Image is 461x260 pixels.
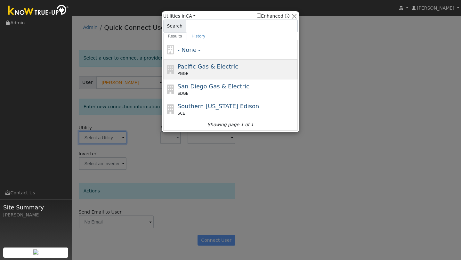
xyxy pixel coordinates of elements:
span: Pacific Gas & Electric [178,63,238,70]
a: History [187,32,210,40]
span: PG&E [178,71,188,77]
label: Enhanced [257,13,283,20]
span: SDGE [178,91,189,96]
span: Site Summary [3,203,69,212]
span: Southern [US_STATE] Edison [178,103,259,110]
span: Show enhanced providers [257,13,289,20]
img: retrieve [33,249,38,255]
a: Enhanced Providers [285,13,289,19]
input: Enhanced [257,13,261,18]
span: Utilities in [163,13,196,20]
span: Search [163,20,186,32]
span: - None - [178,46,200,53]
span: San Diego Gas & Electric [178,83,249,90]
div: [PERSON_NAME] [3,212,69,218]
span: SCE [178,110,185,116]
i: Showing page 1 of 1 [207,121,254,128]
img: Know True-Up [5,4,72,18]
a: Results [163,32,187,40]
span: [PERSON_NAME] [417,5,454,11]
a: CA [186,13,196,19]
